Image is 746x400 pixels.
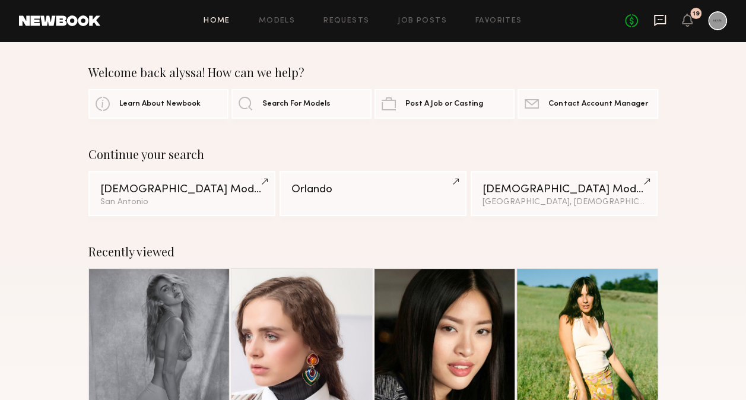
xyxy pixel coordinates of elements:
a: [DEMOGRAPHIC_DATA] ModelsSan Antonio [88,171,276,216]
a: Job Posts [398,17,447,25]
span: Post A Job or Casting [405,100,483,108]
div: Recently viewed [88,245,658,259]
div: [GEOGRAPHIC_DATA], [DEMOGRAPHIC_DATA] [482,198,646,207]
a: Models [259,17,295,25]
a: Contact Account Manager [518,89,658,119]
span: Contact Account Manager [548,100,647,108]
span: Learn About Newbook [119,100,201,108]
a: Home [204,17,230,25]
a: Post A Job or Casting [374,89,515,119]
a: Orlando [280,171,467,216]
a: Search For Models [231,89,372,119]
a: [DEMOGRAPHIC_DATA] Models[GEOGRAPHIC_DATA], [DEMOGRAPHIC_DATA] [471,171,658,216]
a: Learn About Newbook [88,89,228,119]
div: 19 [693,11,700,17]
div: [DEMOGRAPHIC_DATA] Models [100,184,264,195]
div: Orlando [291,184,455,195]
div: Continue your search [88,147,658,161]
div: Welcome back alyssa! How can we help? [88,65,658,80]
div: San Antonio [100,198,264,207]
a: Favorites [475,17,522,25]
div: [DEMOGRAPHIC_DATA] Models [482,184,646,195]
span: Search For Models [262,100,331,108]
a: Requests [323,17,369,25]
